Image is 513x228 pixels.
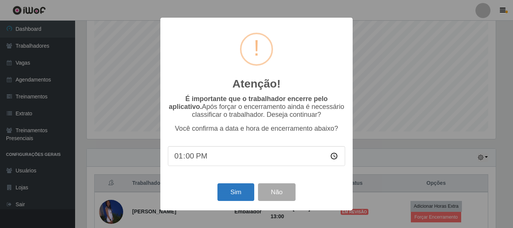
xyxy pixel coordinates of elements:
button: Sim [217,183,254,201]
p: Você confirma a data e hora de encerramento abaixo? [168,125,345,133]
h2: Atenção! [232,77,281,91]
button: Não [258,183,295,201]
p: Após forçar o encerramento ainda é necessário classificar o trabalhador. Deseja continuar? [168,95,345,119]
b: É importante que o trabalhador encerre pelo aplicativo. [169,95,327,110]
